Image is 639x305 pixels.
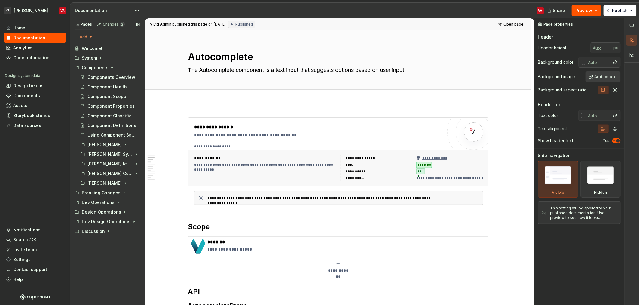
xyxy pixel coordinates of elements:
[614,45,618,50] p: px
[4,23,66,33] a: Home
[538,112,558,119] div: Text color
[4,255,66,264] a: Settings
[612,8,628,14] span: Publish
[87,94,126,100] div: Component Scope
[188,222,488,232] h2: Scope
[544,5,569,16] button: Share
[4,235,66,245] button: Search ⌘K
[591,42,614,53] input: Auto
[82,199,115,205] div: Dev Operations
[72,217,142,226] div: Dev Design Operations
[4,275,66,284] button: Help
[78,72,142,82] a: Components Overview
[13,266,47,273] div: Contact support
[188,287,200,296] strong: API
[603,138,610,143] label: Yes
[13,276,23,282] div: Help
[78,159,142,169] div: [PERSON_NAME] Icons
[4,265,66,274] button: Contact support
[538,8,543,13] div: VA
[87,142,122,148] div: [PERSON_NAME]
[4,7,11,14] div: VT
[87,103,135,109] div: Component Properties
[13,103,27,109] div: Assets
[120,22,125,27] span: 2
[13,247,37,253] div: Invite team
[586,71,621,82] button: Add image
[13,112,50,119] div: Storybook stories
[72,198,142,207] div: Dev Operations
[172,22,226,27] div: published this page on [DATE]
[538,87,587,93] div: Background aspect ratio
[87,180,122,186] div: [PERSON_NAME]
[72,63,142,72] div: Components
[13,227,41,233] div: Notifications
[13,35,45,41] div: Documentation
[13,257,31,263] div: Settings
[538,126,567,132] div: Text alignment
[5,73,40,78] div: Design system data
[13,45,32,51] div: Analytics
[538,74,576,80] div: Background image
[82,219,130,225] div: Dev Design Operations
[550,206,617,220] div: This setting will be applied to your published documentation. Use preview to see how it looks.
[87,171,133,177] div: [PERSON_NAME] Color Pickers
[496,20,526,29] a: Open page
[87,132,137,138] div: Using Component Sandboxes
[78,178,142,188] div: [PERSON_NAME]
[78,111,142,121] a: Component Classification
[4,81,66,91] a: Design tokens
[78,82,142,92] a: Component Health
[586,57,610,68] input: Auto
[87,74,135,80] div: Components Overview
[14,8,48,14] div: [PERSON_NAME]
[538,152,571,159] div: Side navigation
[553,8,565,14] span: Share
[82,209,121,215] div: Design Operations
[78,149,142,159] div: [PERSON_NAME] System
[75,22,92,27] div: Pages
[80,35,87,39] span: Add
[503,22,524,27] span: Open page
[4,33,66,43] a: Documentation
[82,55,97,61] div: System
[4,121,66,130] a: Data sources
[595,74,617,80] span: Add image
[82,45,102,51] div: Welcome!
[581,161,621,198] div: Hidden
[87,151,133,157] div: [PERSON_NAME] System
[78,169,142,178] div: [PERSON_NAME] Color Pickers
[78,92,142,101] a: Component Scope
[4,91,66,100] a: Components
[13,237,36,243] div: Search ⌘K
[4,53,66,63] a: Code automation
[604,5,637,16] button: Publish
[82,228,105,234] div: Discussion
[78,101,142,111] a: Component Properties
[103,22,125,27] div: Changes
[72,44,142,236] div: Page tree
[235,22,253,27] span: Published
[78,121,142,130] a: Component Definitions
[82,190,121,196] div: Breaking Changes
[72,188,142,198] div: Breaking Changes
[538,102,562,108] div: Header text
[87,161,133,167] div: [PERSON_NAME] Icons
[4,225,66,235] button: Notifications
[20,294,50,300] svg: Supernova Logo
[72,53,142,63] div: System
[538,138,573,144] div: Show header text
[87,122,136,128] div: Component Definitions
[13,25,25,31] div: Home
[72,226,142,236] div: Discussion
[60,8,65,13] div: VA
[552,190,564,195] div: Visible
[13,83,44,89] div: Design tokens
[187,50,487,64] textarea: Autocomplete
[72,44,142,53] a: Welcome!
[82,65,109,71] div: Components
[538,59,574,65] div: Background color
[4,111,66,120] a: Storybook stories
[572,5,601,16] button: Preview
